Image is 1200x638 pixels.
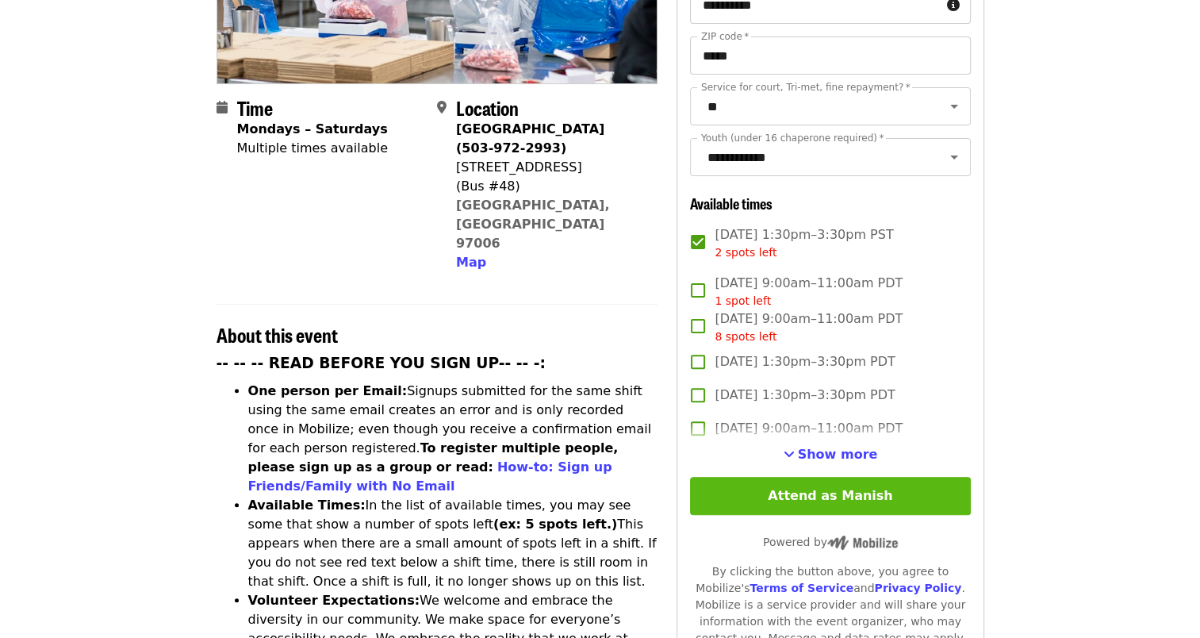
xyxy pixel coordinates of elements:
[701,83,911,92] label: Service for court, Tri-met, fine repayment?
[456,198,610,251] a: [GEOGRAPHIC_DATA], [GEOGRAPHIC_DATA] 97006
[784,445,878,464] button: See more timeslots
[237,121,388,136] strong: Mondays – Saturdays
[715,294,771,307] span: 1 spot left
[217,100,228,115] i: calendar icon
[701,133,884,143] label: Youth (under 16 chaperone required)
[715,330,776,343] span: 8 spots left
[456,177,645,196] div: (Bus #48)
[798,447,878,462] span: Show more
[456,121,604,156] strong: [GEOGRAPHIC_DATA] (503-972-2993)
[690,193,773,213] span: Available times
[690,477,970,515] button: Attend as Manish
[437,100,447,115] i: map-marker-alt icon
[248,498,366,513] strong: Available Times:
[943,146,965,168] button: Open
[237,94,273,121] span: Time
[248,383,408,398] strong: One person per Email:
[715,419,903,438] span: [DATE] 9:00am–11:00am PDT
[237,139,388,158] div: Multiple times available
[715,352,895,371] span: [DATE] 1:30pm–3:30pm PDT
[715,246,776,259] span: 2 spots left
[217,321,338,348] span: About this event
[715,309,903,345] span: [DATE] 9:00am–11:00am PDT
[248,382,658,496] li: Signups submitted for the same shift using the same email creates an error and is only recorded o...
[715,274,903,309] span: [DATE] 9:00am–11:00am PDT
[456,158,645,177] div: [STREET_ADDRESS]
[456,94,519,121] span: Location
[827,536,898,550] img: Powered by Mobilize
[943,95,965,117] button: Open
[248,496,658,591] li: In the list of available times, you may see some that show a number of spots left This appears wh...
[456,255,486,270] span: Map
[701,32,749,41] label: ZIP code
[248,593,420,608] strong: Volunteer Expectations:
[248,459,612,494] a: How-to: Sign up Friends/Family with No Email
[248,440,619,475] strong: To register multiple people, please sign up as a group or read:
[715,225,893,261] span: [DATE] 1:30pm–3:30pm PST
[493,517,617,532] strong: (ex: 5 spots left.)
[715,386,895,405] span: [DATE] 1:30pm–3:30pm PDT
[750,582,853,594] a: Terms of Service
[217,355,546,371] strong: -- -- -- READ BEFORE YOU SIGN UP-- -- -:
[763,536,898,548] span: Powered by
[874,582,961,594] a: Privacy Policy
[456,253,486,272] button: Map
[690,37,970,75] input: ZIP code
